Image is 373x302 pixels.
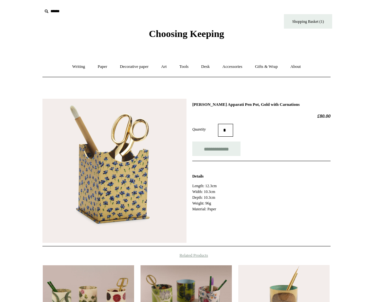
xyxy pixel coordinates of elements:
[192,174,204,178] strong: Details
[155,58,172,75] a: Art
[192,126,218,132] label: Quantity
[217,58,248,75] a: Accessories
[67,58,91,75] a: Writing
[192,183,331,212] p: Length: 12.3cm Width: 10.3cm Depth: 10.3cm Weight: 96g Material: Paper
[174,58,195,75] a: Tools
[92,58,113,75] a: Paper
[114,58,154,75] a: Decorative paper
[196,58,216,75] a: Desk
[192,113,331,119] h2: £80.00
[249,58,284,75] a: Gifts & Wrap
[284,14,332,29] a: Shopping Basket (1)
[192,102,331,107] h1: [PERSON_NAME] Apparati Pen Pot, Gold with Carnations
[149,33,224,38] a: Choosing Keeping
[285,58,307,75] a: About
[42,99,186,243] img: Scanlon Apparati Pen Pot, Gold with Carnations
[149,28,224,39] span: Choosing Keeping
[26,253,347,258] h4: Related Products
